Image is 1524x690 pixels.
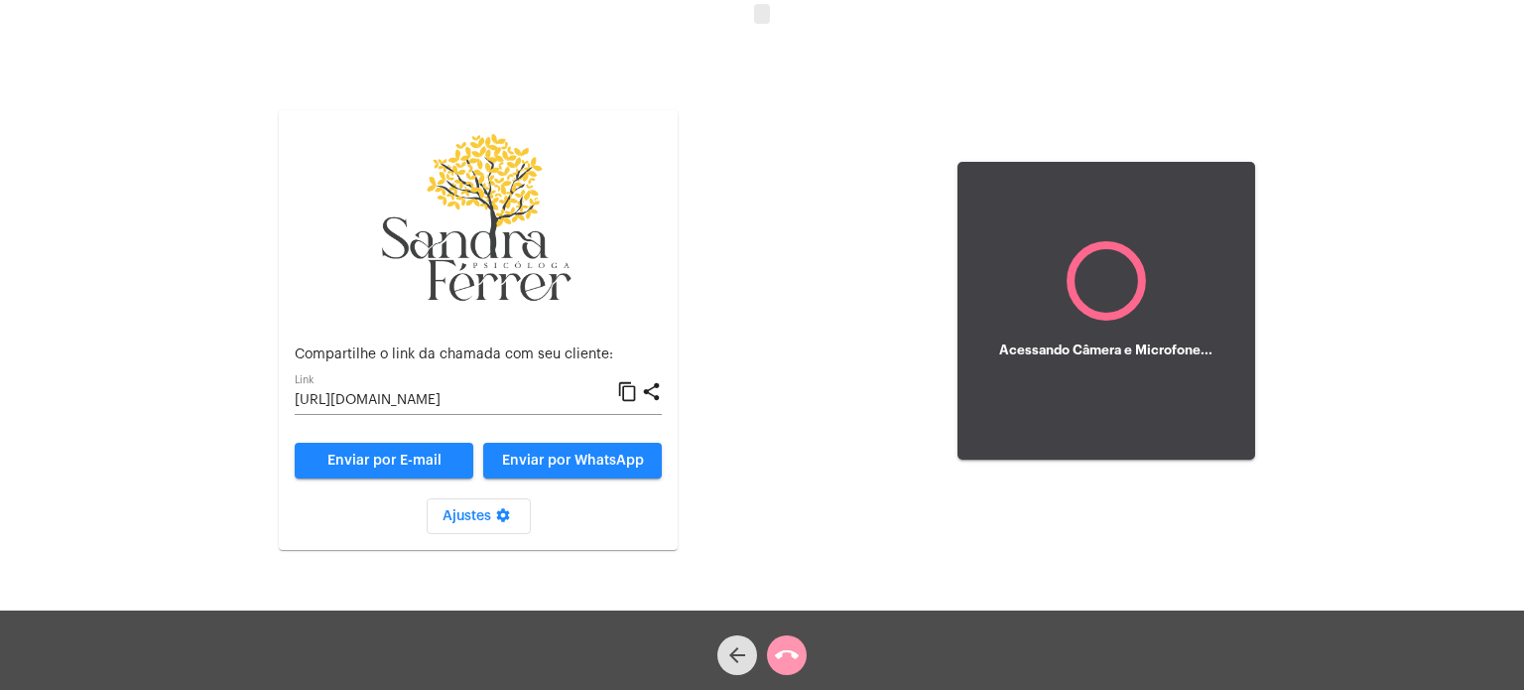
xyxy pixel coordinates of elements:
button: Enviar por WhatsApp [483,443,662,479]
img: 87cae55a-51f6-9edc-6e8c-b06d19cf5cca.png [379,126,577,314]
button: Ajustes [427,498,531,534]
span: Enviar por WhatsApp [502,454,644,468]
mat-icon: settings [491,507,515,531]
span: Enviar por E-mail [327,454,442,468]
mat-icon: content_copy [617,380,638,404]
mat-icon: share [641,380,662,404]
mat-icon: arrow_back [725,643,749,667]
mat-icon: call_end [775,643,799,667]
a: Enviar por E-mail [295,443,473,479]
span: Ajustes [443,509,515,523]
h5: Acessando Câmera e Microfone... [999,344,1212,357]
p: Compartilhe o link da chamada com seu cliente: [295,347,662,362]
